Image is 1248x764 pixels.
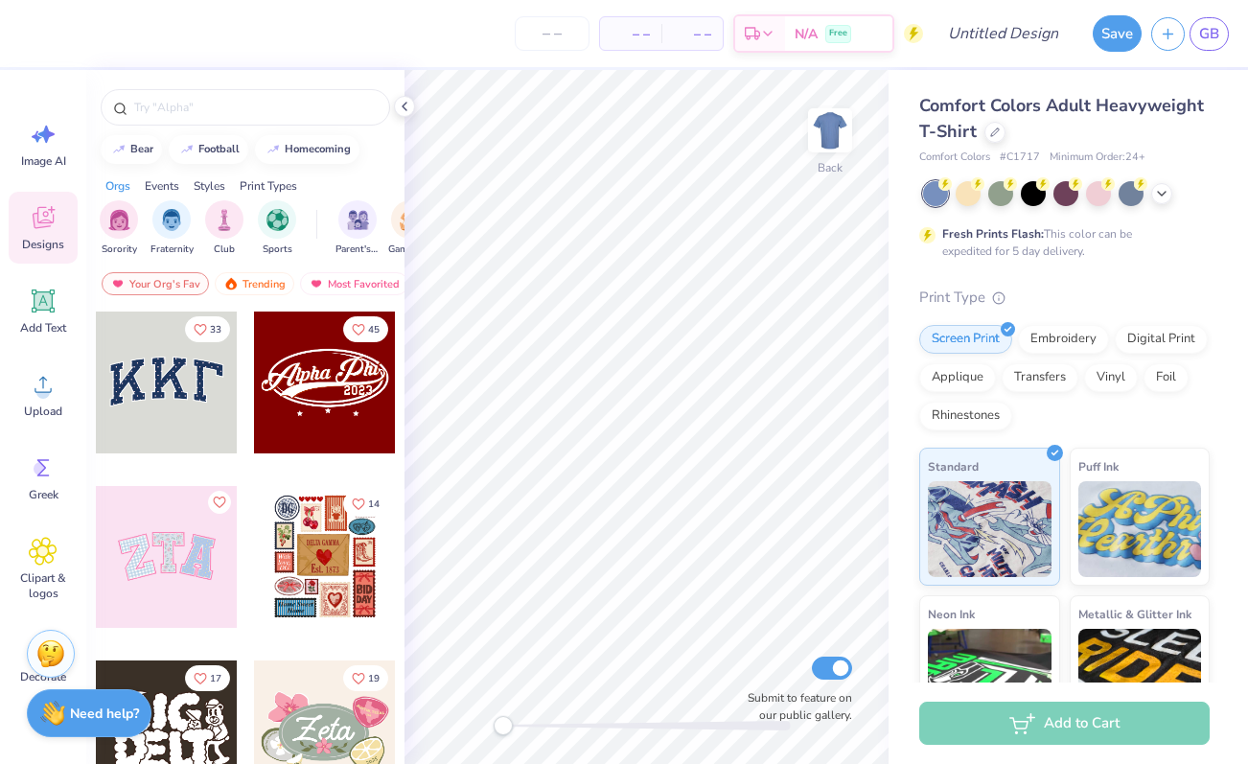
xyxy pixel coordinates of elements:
[210,674,221,683] span: 17
[102,272,209,295] div: Your Org's Fav
[240,177,297,195] div: Print Types
[1018,325,1109,354] div: Embroidery
[343,316,388,342] button: Like
[100,200,138,257] button: filter button
[1078,604,1191,624] span: Metallic & Glitter Ink
[258,200,296,257] div: filter for Sports
[1000,150,1040,166] span: # C1717
[335,200,380,257] div: filter for Parent's Weekend
[368,674,380,683] span: 19
[928,629,1052,725] img: Neon Ink
[205,200,243,257] div: filter for Club
[919,287,1210,309] div: Print Type
[933,14,1074,53] input: Untitled Design
[388,200,432,257] div: filter for Game Day
[942,225,1178,260] div: This color can be expedited for 5 day delivery.
[214,209,235,231] img: Club Image
[919,325,1012,354] div: Screen Print
[101,135,162,164] button: bear
[20,320,66,336] span: Add Text
[185,665,230,691] button: Like
[266,209,289,231] img: Sports Image
[198,144,240,154] div: football
[22,237,64,252] span: Designs
[515,16,589,51] input: – –
[161,209,182,231] img: Fraternity Image
[145,177,179,195] div: Events
[185,316,230,342] button: Like
[1078,481,1202,577] img: Puff Ink
[400,209,422,231] img: Game Day Image
[194,177,225,195] div: Styles
[942,226,1044,242] strong: Fresh Prints Flash:
[343,665,388,691] button: Like
[1144,363,1189,392] div: Foil
[335,200,380,257] button: filter button
[347,209,369,231] img: Parent's Weekend Image
[309,277,324,290] img: most_fav.gif
[263,243,292,257] span: Sports
[20,669,66,684] span: Decorate
[266,144,281,155] img: trend_line.gif
[795,24,818,44] span: N/A
[919,363,996,392] div: Applique
[1002,363,1078,392] div: Transfers
[612,24,650,44] span: – –
[205,200,243,257] button: filter button
[919,150,990,166] span: Comfort Colors
[1190,17,1229,51] a: GB
[368,325,380,335] span: 45
[673,24,711,44] span: – –
[110,277,126,290] img: most_fav.gif
[111,144,127,155] img: trend_line.gif
[343,491,388,517] button: Like
[300,272,408,295] div: Most Favorited
[388,243,432,257] span: Game Day
[1078,456,1119,476] span: Puff Ink
[12,570,75,601] span: Clipart & logos
[70,705,139,723] strong: Need help?
[335,243,380,257] span: Parent's Weekend
[494,716,513,735] div: Accessibility label
[928,604,975,624] span: Neon Ink
[208,491,231,514] button: Like
[21,153,66,169] span: Image AI
[210,325,221,335] span: 33
[215,272,294,295] div: Trending
[102,243,137,257] span: Sorority
[132,98,378,117] input: Try "Alpha"
[108,209,130,231] img: Sorority Image
[1199,23,1219,45] span: GB
[1084,363,1138,392] div: Vinyl
[105,177,130,195] div: Orgs
[29,487,58,502] span: Greek
[1093,15,1142,52] button: Save
[928,481,1052,577] img: Standard
[737,689,852,724] label: Submit to feature on our public gallery.
[928,456,979,476] span: Standard
[1115,325,1208,354] div: Digital Print
[1050,150,1145,166] span: Minimum Order: 24 +
[150,243,194,257] span: Fraternity
[214,243,235,257] span: Club
[285,144,351,154] div: homecoming
[150,200,194,257] button: filter button
[24,404,62,419] span: Upload
[258,200,296,257] button: filter button
[919,94,1204,143] span: Comfort Colors Adult Heavyweight T-Shirt
[811,111,849,150] img: Back
[368,499,380,509] span: 14
[100,200,138,257] div: filter for Sorority
[818,159,843,176] div: Back
[255,135,359,164] button: homecoming
[130,144,153,154] div: bear
[388,200,432,257] button: filter button
[223,277,239,290] img: trending.gif
[179,144,195,155] img: trend_line.gif
[169,135,248,164] button: football
[829,27,847,40] span: Free
[919,402,1012,430] div: Rhinestones
[1078,629,1202,725] img: Metallic & Glitter Ink
[150,200,194,257] div: filter for Fraternity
